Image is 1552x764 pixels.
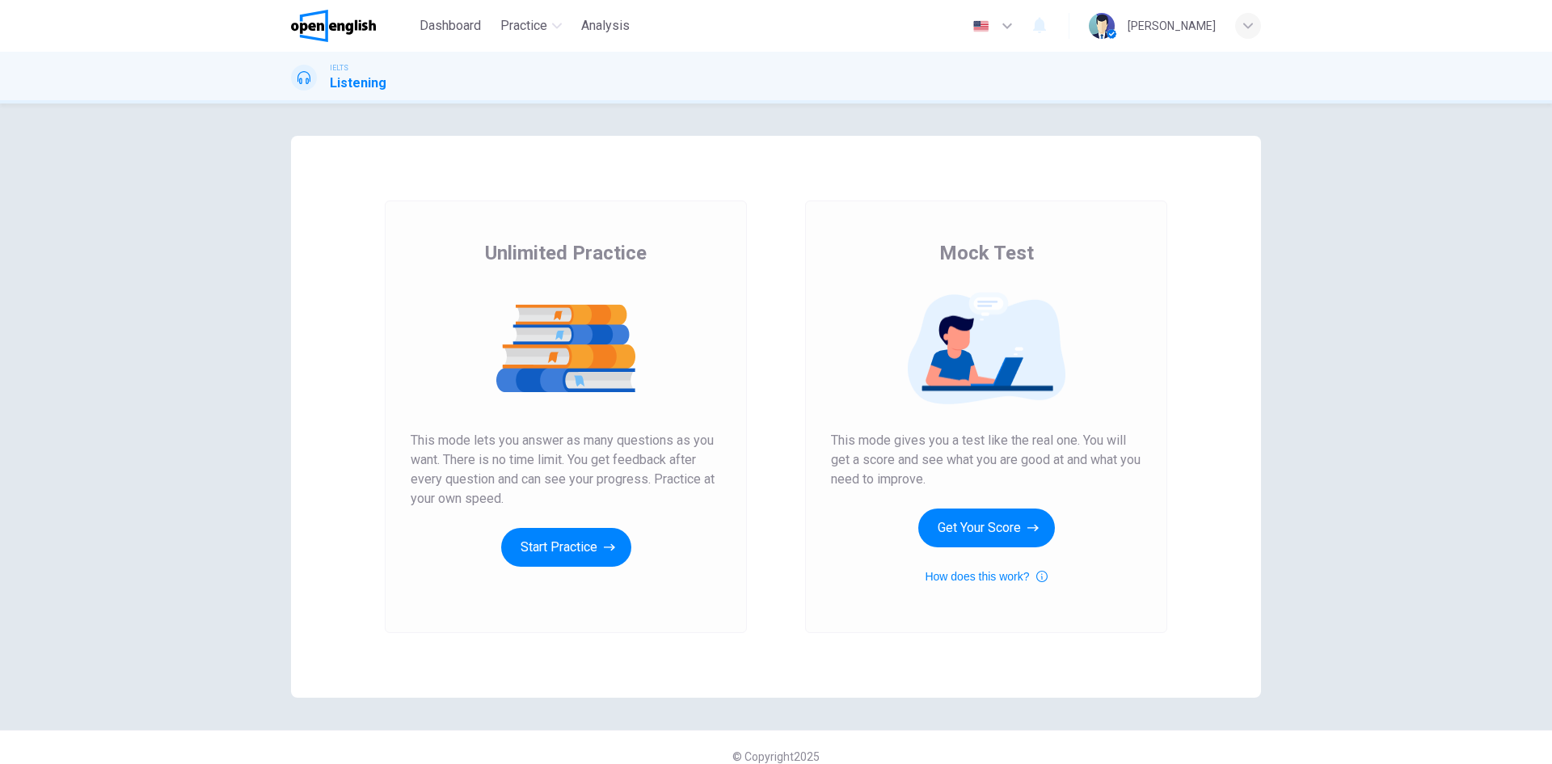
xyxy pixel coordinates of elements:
img: en [971,20,991,32]
button: Dashboard [413,11,487,40]
span: Mock Test [939,240,1034,266]
span: IELTS [330,62,348,74]
span: Unlimited Practice [485,240,647,266]
img: OpenEnglish logo [291,10,376,42]
button: Start Practice [501,528,631,567]
div: [PERSON_NAME] [1128,16,1216,36]
button: How does this work? [925,567,1047,586]
button: Practice [494,11,568,40]
span: This mode lets you answer as many questions as you want. There is no time limit. You get feedback... [411,431,721,509]
span: Dashboard [420,16,481,36]
span: Analysis [581,16,630,36]
h1: Listening [330,74,386,93]
span: Practice [500,16,547,36]
img: Profile picture [1089,13,1115,39]
span: © Copyright 2025 [732,750,820,763]
button: Get Your Score [918,509,1055,547]
span: This mode gives you a test like the real one. You will get a score and see what you are good at a... [831,431,1141,489]
a: OpenEnglish logo [291,10,413,42]
button: Analysis [575,11,636,40]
